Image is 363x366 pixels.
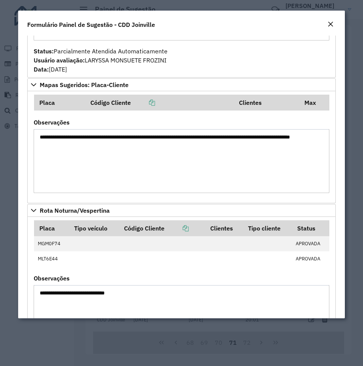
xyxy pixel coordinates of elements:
[34,56,85,64] strong: Usuário avaliação:
[164,224,189,232] a: Copiar
[27,204,336,217] a: Rota Noturna/Vespertina
[131,99,155,106] a: Copiar
[299,95,329,111] th: Max
[205,220,243,236] th: Clientes
[40,82,129,88] span: Mapas Sugeridos: Placa-Cliente
[292,220,329,236] th: Status
[34,65,49,73] strong: Data:
[34,274,70,283] label: Observações
[34,251,69,266] td: MLT6E44
[34,47,54,55] strong: Status:
[325,20,336,30] button: Close
[34,47,168,73] span: Parcialmente Atendida Automaticamente LARYSSA MONSUETE FROZINI [DATE]
[34,220,69,236] th: Placa
[243,220,292,236] th: Tipo cliente
[69,220,119,236] th: Tipo veículo
[40,207,110,213] span: Rota Noturna/Vespertina
[234,95,299,111] th: Clientes
[119,220,205,236] th: Código Cliente
[27,78,336,91] a: Mapas Sugeridos: Placa-Cliente
[85,95,234,111] th: Código Cliente
[292,251,329,266] td: APROVADA
[27,91,336,203] div: Mapas Sugeridos: Placa-Cliente
[34,118,70,127] label: Observações
[34,95,85,111] th: Placa
[34,236,69,251] td: MGM0F74
[27,20,155,29] h4: Formulário Painel de Sugestão - CDD Joinville
[327,21,334,27] em: Fechar
[292,236,329,251] td: APROVADA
